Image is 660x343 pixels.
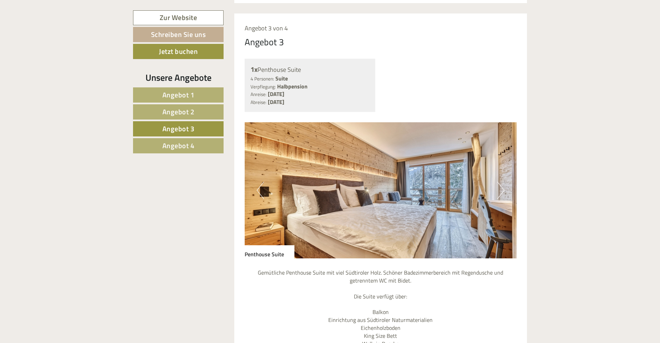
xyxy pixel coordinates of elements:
[133,27,224,42] a: Schreiben Sie uns
[251,64,257,75] b: 1x
[10,34,107,38] small: 16:32
[10,20,107,26] div: [GEOGRAPHIC_DATA]
[162,89,195,100] span: Angebot 1
[133,10,224,25] a: Zur Website
[251,65,370,75] div: Penthouse Suite
[245,122,517,258] img: image
[228,179,272,194] button: Senden
[124,5,148,17] div: [DATE]
[133,44,224,59] a: Jetzt buchen
[133,71,224,84] div: Unsere Angebote
[251,83,276,90] small: Verpflegung:
[497,182,505,199] button: Next
[251,99,266,106] small: Abreise:
[268,90,284,98] b: [DATE]
[162,123,195,134] span: Angebot 3
[275,74,288,83] b: Suite
[251,91,266,98] small: Anreise:
[257,182,264,199] button: Previous
[277,82,308,90] b: Halbpension
[5,19,110,40] div: Guten Tag, wie können wir Ihnen helfen?
[245,245,294,258] div: Penthouse Suite
[162,140,195,151] span: Angebot 4
[245,23,288,33] span: Angebot 3 von 4
[251,75,274,82] small: 4 Personen:
[268,98,284,106] b: [DATE]
[162,106,195,117] span: Angebot 2
[245,36,284,48] div: Angebot 3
